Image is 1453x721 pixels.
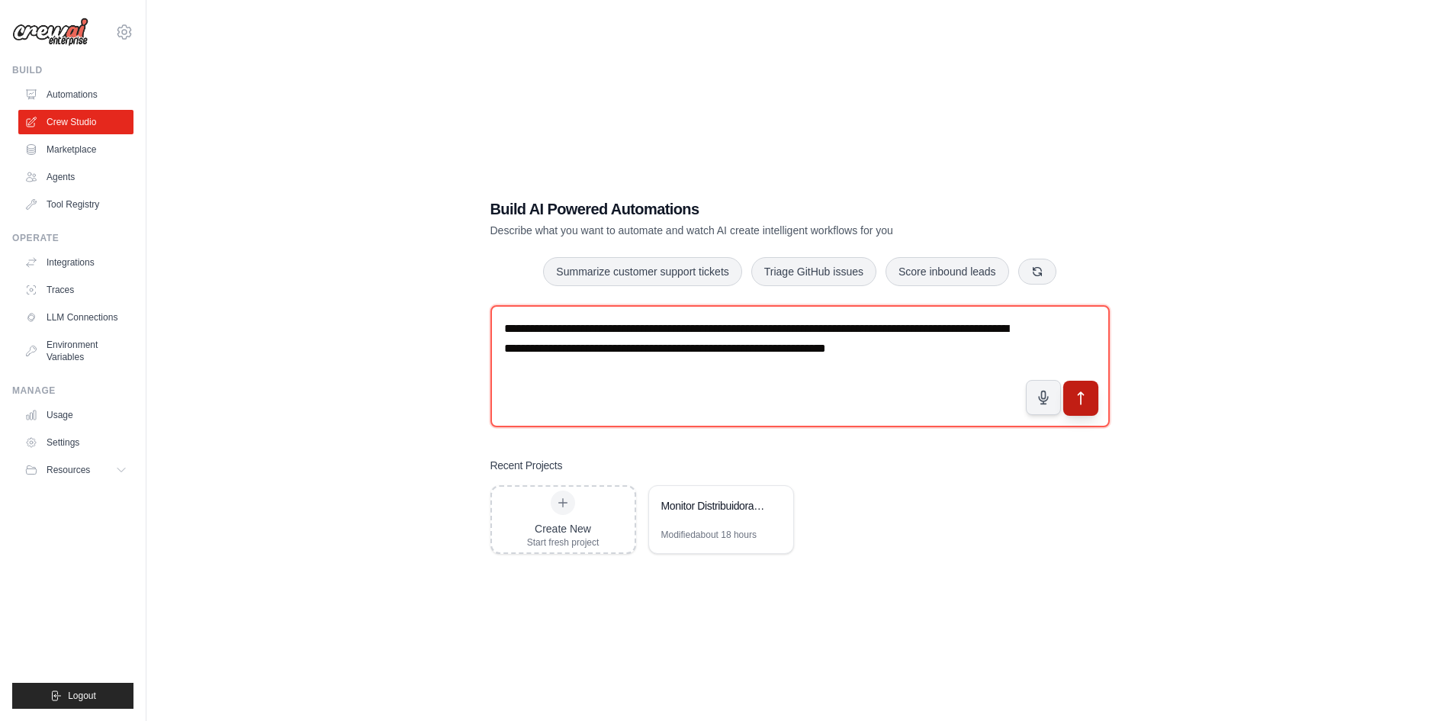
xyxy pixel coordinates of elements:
[18,165,133,189] a: Agents
[12,683,133,709] button: Logout
[490,198,1003,220] h1: Build AI Powered Automations
[18,430,133,455] a: Settings
[18,110,133,134] a: Crew Studio
[1018,259,1056,285] button: Get new suggestions
[490,223,1003,238] p: Describe what you want to automate and watch AI create intelligent workflows for you
[527,521,600,536] div: Create New
[18,278,133,302] a: Traces
[18,403,133,427] a: Usage
[12,232,133,244] div: Operate
[1377,648,1453,721] iframe: Chat Widget
[1026,380,1061,415] button: Click to speak your automation idea
[18,82,133,107] a: Automations
[12,385,133,397] div: Manage
[1377,648,1453,721] div: Widget de chat
[543,257,741,286] button: Summarize customer support tickets
[18,192,133,217] a: Tool Registry
[490,458,563,473] h3: Recent Projects
[12,64,133,76] div: Build
[661,529,757,541] div: Modified about 18 hours
[68,690,96,702] span: Logout
[12,18,88,47] img: Logo
[18,458,133,482] button: Resources
[18,333,133,369] a: Environment Variables
[751,257,876,286] button: Triage GitHub issues
[886,257,1009,286] button: Score inbound leads
[661,498,766,513] div: Monitor Distribuidoras via Sitemap - Zapier
[18,137,133,162] a: Marketplace
[18,250,133,275] a: Integrations
[18,305,133,330] a: LLM Connections
[47,464,90,476] span: Resources
[527,536,600,549] div: Start fresh project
